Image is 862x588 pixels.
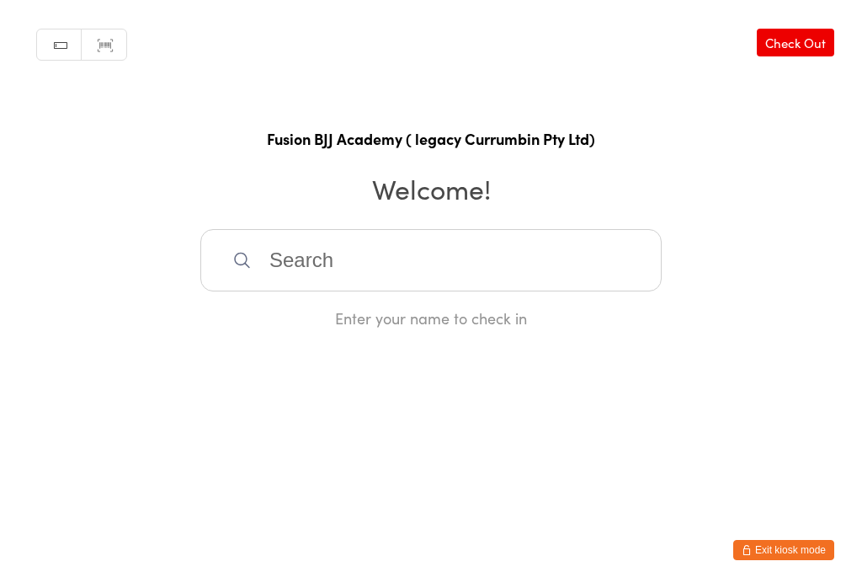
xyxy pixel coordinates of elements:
[17,128,845,149] h1: Fusion BJJ Academy ( legacy Currumbin Pty Ltd)
[757,29,834,56] a: Check Out
[200,307,662,329] div: Enter your name to check in
[17,169,845,207] h2: Welcome!
[733,540,834,560] button: Exit kiosk mode
[200,229,662,291] input: Search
